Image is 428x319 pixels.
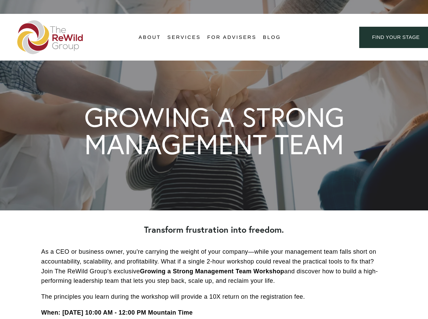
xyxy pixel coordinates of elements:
[41,309,61,316] strong: When:
[140,268,284,275] strong: Growing a Strong Management Team Workshop
[41,247,387,286] p: As a CEO or business owner, you're carrying the weight of your company—while your management team...
[144,224,284,235] strong: Transform frustration into freedom.
[263,32,281,43] a: Blog
[139,33,161,42] span: About
[207,32,256,43] a: For Advisers
[139,32,161,43] a: folder dropdown
[167,33,201,42] span: Services
[167,32,201,43] a: folder dropdown
[84,131,344,158] h1: MANAGEMENT TEAM
[17,20,84,54] img: The ReWild Group
[41,292,387,302] p: The principles you learn during the workshop will provide a 10X return on the registration fee.
[84,104,344,131] h1: GROWING A STRONG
